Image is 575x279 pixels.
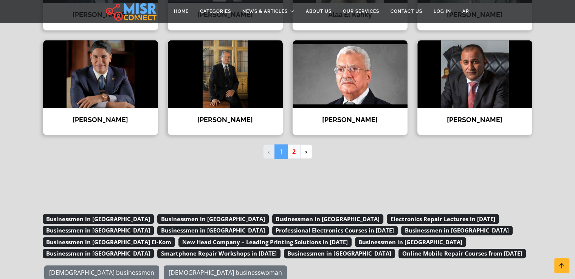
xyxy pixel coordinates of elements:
a: Businessmen in [GEOGRAPHIC_DATA] [157,226,271,234]
a: Businessmen in [GEOGRAPHIC_DATA] [43,215,156,223]
a: News & Articles [237,4,300,19]
a: Professional Electronics Courses in [DATE] [272,226,400,234]
span: Businessmen in [GEOGRAPHIC_DATA] [401,226,513,236]
span: Businessmen in [GEOGRAPHIC_DATA] [355,237,467,247]
a: About Us [300,4,337,19]
a: Smartphone Repair Workshops in [DATE] [157,249,282,257]
a: Ahmed Abou Hashima [PERSON_NAME] [38,40,163,136]
span: Businessmen in [GEOGRAPHIC_DATA] [157,214,269,224]
span: Businessmen in [GEOGRAPHIC_DATA] [43,249,154,259]
span: Professional Electronics Courses in [DATE] [272,226,398,236]
span: Businessmen in [GEOGRAPHIC_DATA] [284,249,395,259]
a: 2 [287,144,301,159]
a: Online Mobile Repair Courses from [DATE] [398,249,528,257]
img: Mahmoud Al-Arabi [293,40,408,108]
a: Electronics Repair Lectures in [DATE] [387,215,501,223]
a: Naguib Sawiris [PERSON_NAME] [163,40,288,136]
a: Businessmen in [GEOGRAPHIC_DATA] [355,238,468,246]
h4: [PERSON_NAME] [174,116,277,124]
a: Next » [300,144,312,159]
span: News & Articles [242,8,288,15]
a: Categories [194,4,237,19]
img: Ibrahim Al Arjani [417,40,532,108]
a: Log in [428,4,457,19]
span: Smartphone Repair Workshops in [DATE] [157,249,281,259]
h4: [PERSON_NAME] [49,116,152,124]
li: « Previous [263,144,275,159]
span: Businessmen in [GEOGRAPHIC_DATA] [43,214,154,224]
a: New Head Company – Leading Printing Solutions in [DATE] [178,238,353,246]
span: Businessmen in [GEOGRAPHIC_DATA] [157,226,269,236]
a: Home [168,4,194,19]
h4: [PERSON_NAME] [423,116,527,124]
span: Online Mobile Repair Courses from [DATE] [398,249,526,259]
a: Businessmen in [GEOGRAPHIC_DATA] [43,249,156,257]
a: Mahmoud Al-Arabi [PERSON_NAME] [288,40,412,136]
span: New Head Company – Leading Printing Solutions in [DATE] [178,237,352,247]
a: Ibrahim Al Arjani [PERSON_NAME] [412,40,537,136]
img: Ahmed Abou Hashima [43,40,158,108]
a: Businessmen in [GEOGRAPHIC_DATA] [401,226,515,234]
span: 1 [274,144,288,159]
span: Electronics Repair Lectures in [DATE] [387,214,499,224]
span: Businessmen in [GEOGRAPHIC_DATA] [43,226,154,236]
img: main.misr_connect [106,2,157,21]
span: Businessmen in [GEOGRAPHIC_DATA] [272,214,384,224]
a: AR [457,4,475,19]
a: Businessmen in [GEOGRAPHIC_DATA] [157,215,271,223]
img: Naguib Sawiris [168,40,283,108]
a: Businessmen in [GEOGRAPHIC_DATA] El-Kom [43,238,177,246]
a: Businessmen in [GEOGRAPHIC_DATA] [284,249,397,257]
a: Businessmen in [GEOGRAPHIC_DATA] [43,226,156,234]
a: Our Services [337,4,385,19]
span: Businessmen in [GEOGRAPHIC_DATA] El-Kom [43,237,175,247]
a: Businessmen in [GEOGRAPHIC_DATA] [272,215,386,223]
h4: [PERSON_NAME] [298,116,402,124]
a: Contact Us [385,4,428,19]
